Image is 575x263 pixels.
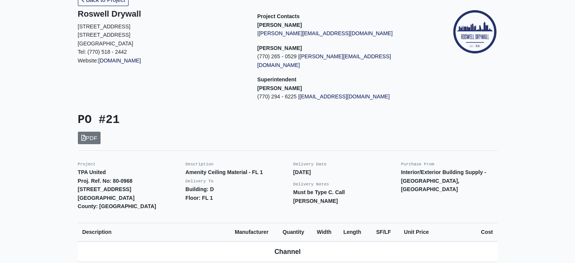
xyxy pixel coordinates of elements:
[186,162,214,167] small: Description
[78,9,246,19] h5: Roswell Drywall
[186,195,213,201] strong: Floor: FL 1
[259,30,392,36] a: [PERSON_NAME][EMAIL_ADDRESS][DOMAIN_NAME]
[257,22,302,28] strong: [PERSON_NAME]
[230,223,278,241] th: Manufacturer
[339,223,369,241] th: Length
[257,45,302,51] strong: [PERSON_NAME]
[78,39,246,48] p: [GEOGRAPHIC_DATA]
[433,223,497,241] th: Cost
[78,195,135,201] strong: [GEOGRAPHIC_DATA]
[395,223,433,241] th: Unit Price
[369,223,395,241] th: SF/LF
[293,189,345,204] strong: Must be Type C. Call [PERSON_NAME]
[98,58,141,64] a: [DOMAIN_NAME]
[78,48,246,56] p: Tel: (770) 518 - 2442
[78,22,246,31] p: [STREET_ADDRESS]
[78,186,132,192] strong: [STREET_ADDRESS]
[293,169,311,175] strong: [DATE]
[257,85,302,91] strong: [PERSON_NAME]
[78,223,230,241] th: Description
[78,9,246,65] div: Website:
[186,169,263,175] strong: Amenity Ceiling Material - FL 1
[293,162,327,167] small: Delivery Date
[257,53,391,68] a: [PERSON_NAME][EMAIL_ADDRESS][DOMAIN_NAME]
[78,203,157,209] strong: County: [GEOGRAPHIC_DATA]
[78,169,106,175] strong: TPA United
[401,168,498,194] p: Interior/Exterior Building Supply - [GEOGRAPHIC_DATA], [GEOGRAPHIC_DATA]
[401,162,434,167] small: Purchase From
[257,92,426,101] p: (770) 294 - 6225 |
[78,162,96,167] small: Project
[274,248,301,255] b: Channel
[78,113,282,127] h3: PO #21
[257,13,300,19] span: Project Contacts
[299,93,390,100] a: [EMAIL_ADDRESS][DOMAIN_NAME]
[186,186,214,192] strong: Building: D
[293,182,329,187] small: Delivery Notes
[186,179,214,184] small: Delivery To
[312,223,339,241] th: Width
[257,76,296,82] span: Superintendent
[257,29,426,38] p: |
[278,223,312,241] th: Quantity
[257,52,426,69] p: (770) 265 - 0529 |
[78,31,246,39] p: [STREET_ADDRESS]
[78,132,101,144] a: PDF
[78,178,133,184] strong: Proj. Ref. No: 80-0968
